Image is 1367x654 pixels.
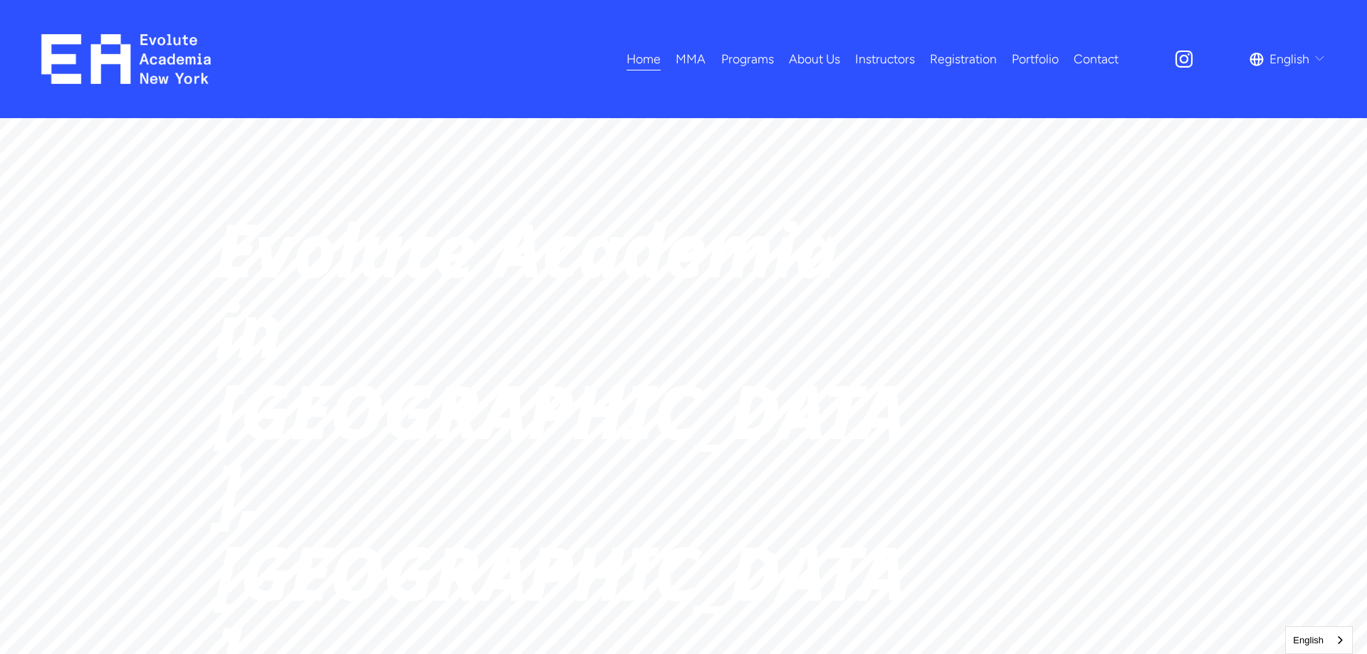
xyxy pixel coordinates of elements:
[676,46,706,71] a: folder dropdown
[1250,46,1326,71] div: language picker
[1286,627,1352,653] a: English
[1074,46,1119,71] a: Contact
[1285,626,1353,654] aside: Language selected: English
[721,48,774,70] span: Programs
[41,34,211,84] img: EA
[1173,48,1195,70] a: Instagram
[721,46,774,71] a: folder dropdown
[789,46,840,71] a: About Us
[930,46,997,71] a: Registration
[1269,48,1309,70] span: English
[627,46,661,71] a: Home
[676,48,706,70] span: MMA
[1012,46,1059,71] a: Portfolio
[855,46,915,71] a: Instructors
